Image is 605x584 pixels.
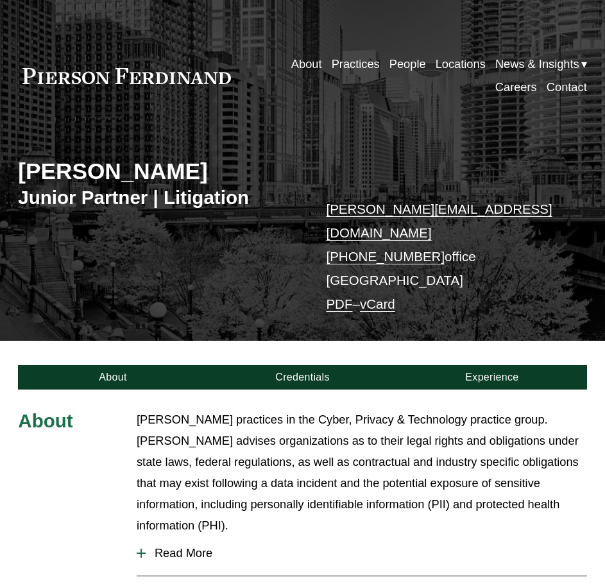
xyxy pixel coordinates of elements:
[332,53,380,76] a: Practices
[18,186,302,210] h3: Junior Partner | Litigation
[18,158,302,185] h2: [PERSON_NAME]
[326,249,445,264] a: [PHONE_NUMBER]
[495,76,537,100] a: Careers
[291,53,322,76] a: About
[208,365,397,390] a: Credentials
[146,546,587,560] span: Read More
[18,410,72,431] span: About
[495,54,579,75] span: News & Insights
[360,296,395,311] a: vCard
[397,365,586,390] a: Experience
[137,409,587,536] p: [PERSON_NAME] practices in the Cyber, Privacy & Technology practice group. [PERSON_NAME] advises ...
[326,198,563,316] p: office [GEOGRAPHIC_DATA] –
[547,76,587,100] a: Contact
[495,53,587,76] a: folder dropdown
[137,537,587,570] button: Read More
[18,365,207,390] a: About
[389,53,426,76] a: People
[326,296,352,311] a: PDF
[436,53,486,76] a: Locations
[326,202,552,240] a: [PERSON_NAME][EMAIL_ADDRESS][DOMAIN_NAME]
